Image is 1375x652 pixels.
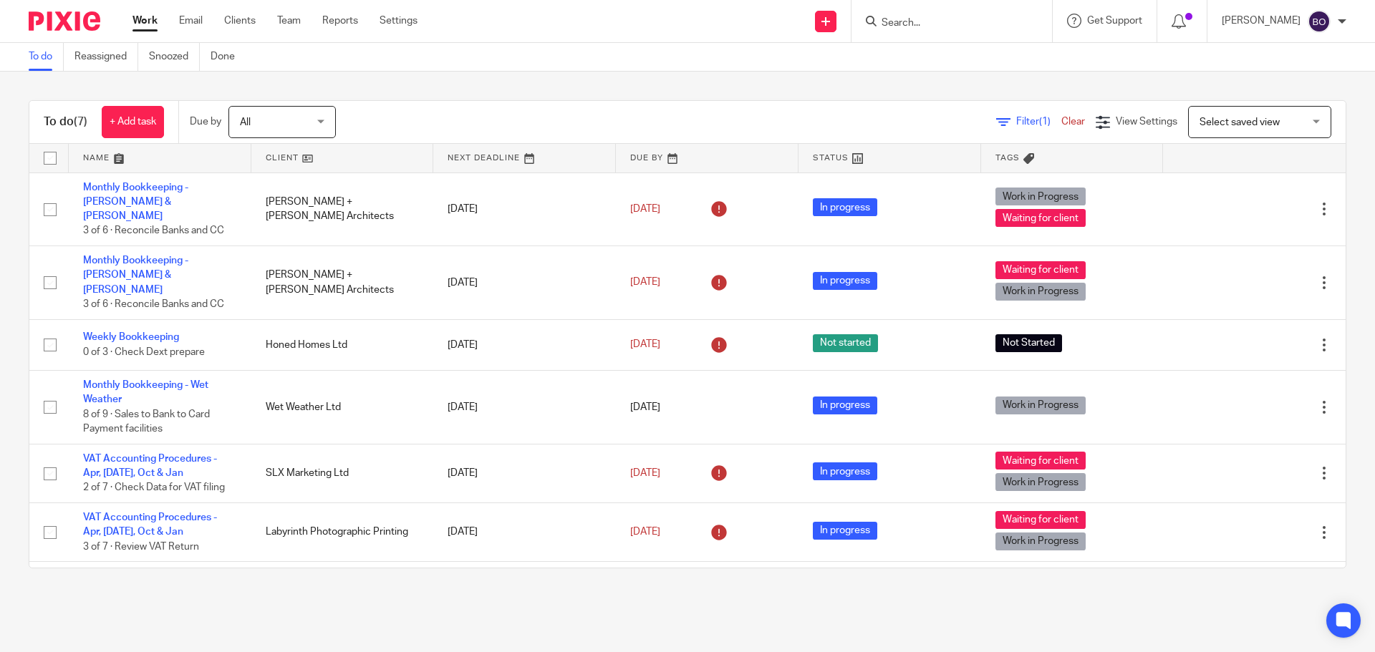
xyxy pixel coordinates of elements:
[813,334,878,352] span: Not started
[83,483,225,493] span: 2 of 7 · Check Data for VAT filing
[630,402,660,412] span: [DATE]
[179,14,203,28] a: Email
[29,11,100,31] img: Pixie
[83,512,217,537] a: VAT Accounting Procedures - Apr, [DATE], Oct & Jan
[995,334,1062,352] span: Not Started
[433,502,616,561] td: [DATE]
[102,106,164,138] a: + Add task
[1200,117,1280,127] span: Select saved view
[630,204,660,214] span: [DATE]
[83,347,205,357] span: 0 of 3 · Check Dext prepare
[995,209,1086,227] span: Waiting for client
[1308,10,1331,33] img: svg%3E
[813,396,877,414] span: In progress
[251,444,434,502] td: SLX Marketing Ltd
[1087,16,1142,26] span: Get Support
[74,43,138,71] a: Reassigned
[224,14,256,28] a: Clients
[433,246,616,320] td: [DATE]
[813,272,877,290] span: In progress
[433,319,616,370] td: [DATE]
[322,14,358,28] a: Reports
[433,562,616,621] td: [DATE]
[251,172,434,246] td: [PERSON_NAME] + [PERSON_NAME] Architects
[995,532,1086,550] span: Work in Progress
[1039,117,1051,127] span: (1)
[190,115,221,129] p: Due by
[251,370,434,444] td: Wet Weather Ltd
[83,183,188,222] a: Monthly Bookkeeping - [PERSON_NAME] & [PERSON_NAME]
[83,542,199,552] span: 3 of 7 · Review VAT Return
[83,332,179,342] a: Weekly Bookkeeping
[29,43,64,71] a: To do
[251,502,434,561] td: Labyrinth Photographic Printing
[433,370,616,444] td: [DATE]
[277,14,301,28] a: Team
[630,278,660,288] span: [DATE]
[813,522,877,540] span: In progress
[630,340,660,350] span: [DATE]
[83,380,208,404] a: Monthly Bookkeeping - Wet Weather
[44,115,87,130] h1: To do
[240,117,251,127] span: All
[433,172,616,246] td: [DATE]
[995,511,1086,529] span: Waiting for client
[380,14,418,28] a: Settings
[211,43,246,71] a: Done
[995,188,1086,205] span: Work in Progress
[880,17,1009,30] input: Search
[433,444,616,502] td: [DATE]
[83,256,188,295] a: Monthly Bookkeeping - [PERSON_NAME] & [PERSON_NAME]
[813,462,877,480] span: In progress
[995,473,1086,491] span: Work in Progress
[83,299,224,309] span: 3 of 6 · Reconcile Banks and CC
[83,454,217,478] a: VAT Accounting Procedures - Apr, [DATE], Oct & Jan
[995,452,1086,469] span: Waiting for client
[251,562,434,621] td: [PERSON_NAME] Ltd
[630,468,660,478] span: [DATE]
[251,246,434,320] td: [PERSON_NAME] + [PERSON_NAME] Architects
[995,261,1086,279] span: Waiting for client
[132,14,158,28] a: Work
[995,283,1086,301] span: Work in Progress
[995,396,1086,414] span: Work in Progress
[251,319,434,370] td: Honed Homes Ltd
[995,154,1020,162] span: Tags
[149,43,200,71] a: Snoozed
[630,527,660,537] span: [DATE]
[74,116,87,127] span: (7)
[1061,117,1085,127] a: Clear
[1016,117,1061,127] span: Filter
[83,226,224,236] span: 3 of 6 · Reconcile Banks and CC
[83,409,210,434] span: 8 of 9 · Sales to Bank to Card Payment facilities
[1116,117,1177,127] span: View Settings
[813,198,877,216] span: In progress
[1222,14,1301,28] p: [PERSON_NAME]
